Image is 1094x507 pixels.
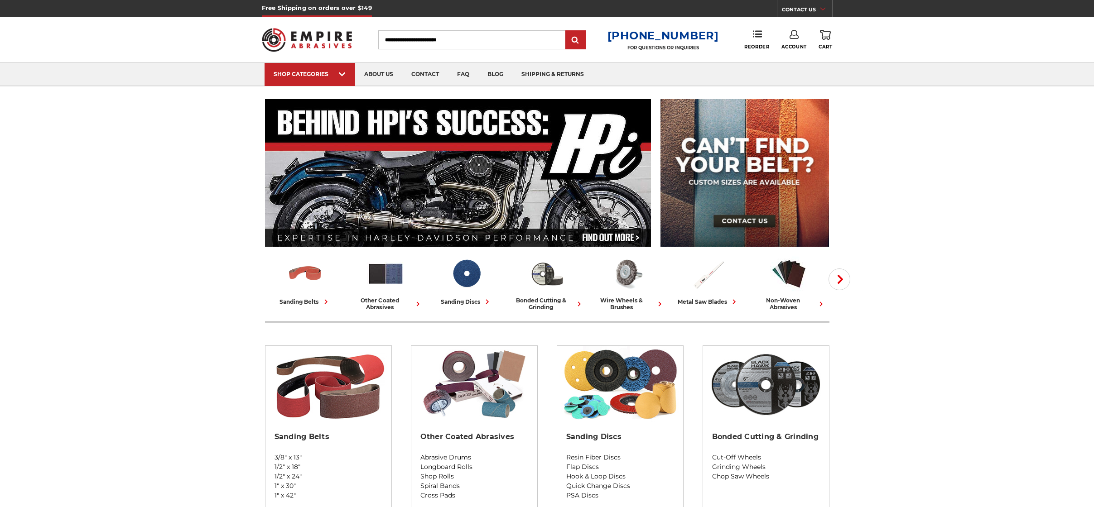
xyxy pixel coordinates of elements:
[349,255,423,311] a: other coated abrasives
[349,297,423,311] div: other coated abrasives
[591,297,665,311] div: wire wheels & brushes
[609,255,646,292] img: Wire Wheels & Brushes
[744,44,769,50] span: Reorder
[511,297,584,311] div: bonded cutting & grinding
[367,255,405,292] img: Other Coated Abrasives
[274,71,346,77] div: SHOP CATEGORIES
[566,472,674,481] a: Hook & Loop Discs
[567,31,585,49] input: Submit
[448,255,485,292] img: Sanding Discs
[420,453,528,462] a: Abrasive Drums
[265,99,651,247] img: Banner for an interview featuring Horsepower Inc who makes Harley performance upgrades featured o...
[829,268,850,290] button: Next
[269,255,342,306] a: sanding belts
[678,297,739,306] div: metal saw blades
[448,63,478,86] a: faq
[712,462,820,472] a: Grinding Wheels
[566,491,674,500] a: PSA Discs
[770,255,808,292] img: Non-woven Abrasives
[275,481,382,491] a: 1" x 30"
[512,63,593,86] a: shipping & returns
[689,255,727,292] img: Metal Saw Blades
[420,432,528,441] h2: Other Coated Abrasives
[478,63,512,86] a: blog
[561,346,679,423] img: Sanding Discs
[591,255,665,311] a: wire wheels & brushes
[280,297,331,306] div: sanding belts
[528,255,566,292] img: Bonded Cutting & Grinding
[511,255,584,311] a: bonded cutting & grinding
[275,453,382,462] a: 3/8" x 13"
[420,462,528,472] a: Longboard Rolls
[355,63,402,86] a: about us
[712,432,820,441] h2: Bonded Cutting & Grinding
[782,5,832,17] a: CONTACT US
[744,30,769,49] a: Reorder
[712,472,820,481] a: Chop Saw Wheels
[781,44,807,50] span: Account
[262,22,352,57] img: Empire Abrasives
[566,481,674,491] a: Quick Change Discs
[420,481,528,491] a: Spiral Bands
[275,432,382,441] h2: Sanding Belts
[275,462,382,472] a: 1/2" x 18"
[819,44,832,50] span: Cart
[660,99,829,247] img: promo banner for custom belts.
[607,45,719,51] p: FOR QUESTIONS OR INQUIRIES
[566,432,674,441] h2: Sanding Discs
[752,297,826,311] div: non-woven abrasives
[707,346,824,423] img: Bonded Cutting & Grinding
[672,255,745,306] a: metal saw blades
[712,453,820,462] a: Cut-Off Wheels
[420,472,528,481] a: Shop Rolls
[270,346,387,423] img: Sanding Belts
[566,453,674,462] a: Resin Fiber Discs
[275,472,382,481] a: 1/2" x 24"
[402,63,448,86] a: contact
[819,30,832,50] a: Cart
[566,462,674,472] a: Flap Discs
[607,29,719,42] a: [PHONE_NUMBER]
[420,491,528,500] a: Cross Pads
[286,255,324,292] img: Sanding Belts
[430,255,503,306] a: sanding discs
[752,255,826,311] a: non-woven abrasives
[415,346,533,423] img: Other Coated Abrasives
[441,297,492,306] div: sanding discs
[275,491,382,500] a: 1" x 42"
